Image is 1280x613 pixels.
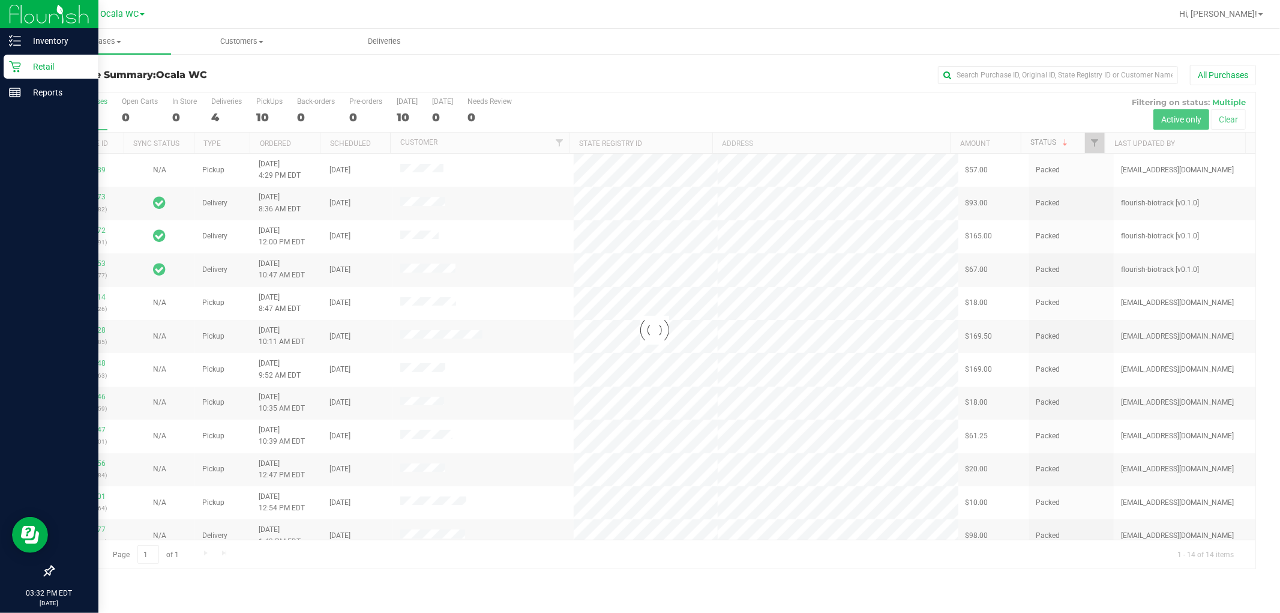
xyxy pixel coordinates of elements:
[1179,9,1257,19] span: Hi, [PERSON_NAME]!
[5,599,93,608] p: [DATE]
[938,66,1178,84] input: Search Purchase ID, Original ID, State Registry ID or Customer Name...
[21,34,93,48] p: Inventory
[171,29,313,54] a: Customers
[100,9,139,19] span: Ocala WC
[313,29,455,54] a: Deliveries
[9,86,21,98] inline-svg: Reports
[29,36,171,47] span: Purchases
[12,517,48,553] iframe: Resource center
[1190,65,1256,85] button: All Purchases
[156,69,207,80] span: Ocala WC
[21,59,93,74] p: Retail
[352,36,417,47] span: Deliveries
[53,70,454,80] h3: Purchase Summary:
[5,588,93,599] p: 03:32 PM EDT
[29,29,171,54] a: Purchases
[172,36,313,47] span: Customers
[21,85,93,100] p: Reports
[9,35,21,47] inline-svg: Inventory
[9,61,21,73] inline-svg: Retail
